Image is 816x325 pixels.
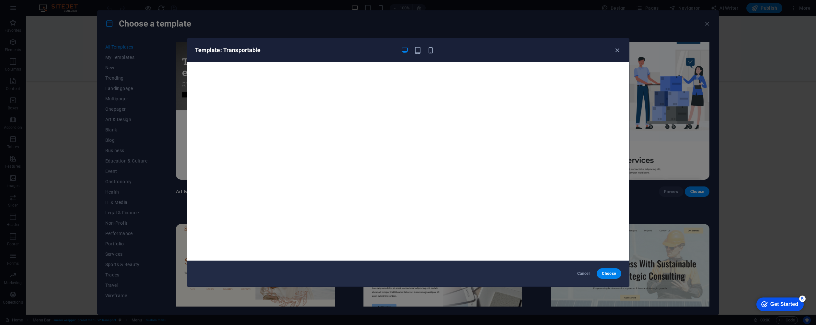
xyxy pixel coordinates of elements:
div: Get Started 5 items remaining, 0% complete [5,3,52,17]
h6: Template: Transportable [195,46,396,54]
div: Get Started [19,7,47,13]
button: Cancel [571,268,595,279]
span: Choose [602,271,616,276]
button: Choose [597,268,621,279]
span: Cancel [576,271,590,276]
div: 5 [48,1,54,8]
